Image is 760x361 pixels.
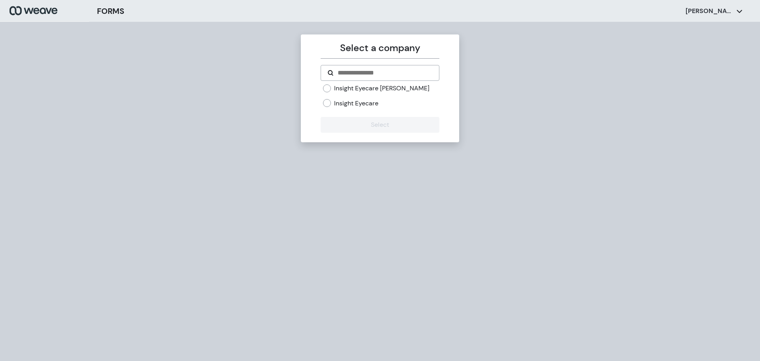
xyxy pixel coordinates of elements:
[337,68,432,78] input: Search
[321,117,439,133] button: Select
[686,7,733,15] p: [PERSON_NAME]
[334,99,378,108] label: Insight Eyecare
[321,41,439,55] p: Select a company
[334,84,429,93] label: Insight Eyecare [PERSON_NAME]
[97,5,124,17] h3: FORMS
